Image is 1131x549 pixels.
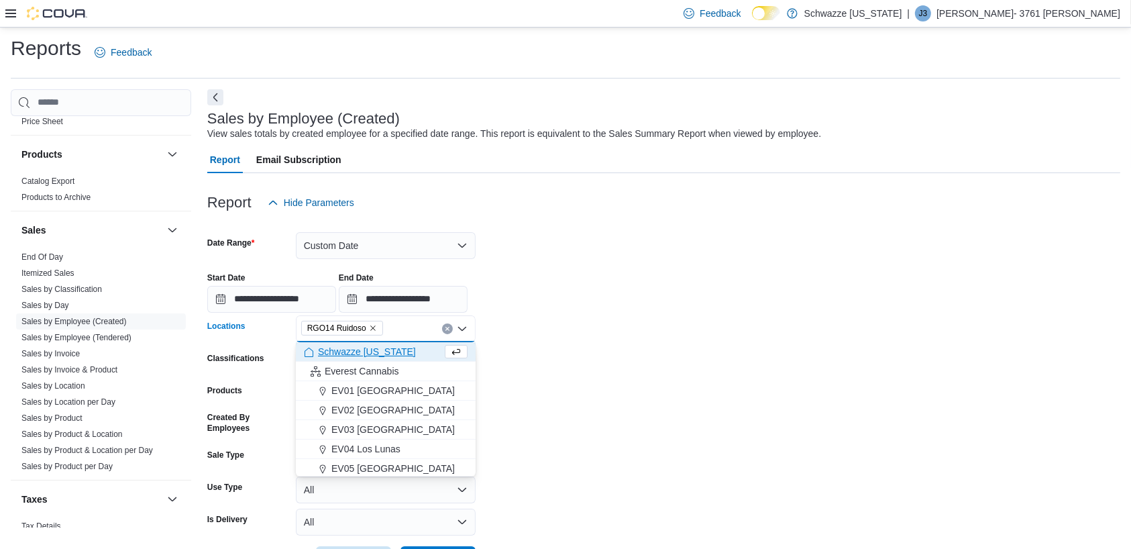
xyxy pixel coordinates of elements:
[21,252,63,262] span: End Of Day
[11,249,191,480] div: Sales
[27,7,87,20] img: Cova
[164,146,180,162] button: Products
[207,482,242,493] label: Use Type
[164,491,180,507] button: Taxes
[21,364,117,375] span: Sales by Invoice & Product
[11,173,191,211] div: Products
[331,442,400,456] span: EV04 Los Lunas
[331,423,455,436] span: EV03 [GEOGRAPHIC_DATA]
[296,477,476,503] button: All
[207,514,248,525] label: Is Delivery
[89,39,157,66] a: Feedback
[296,362,476,381] button: Everest Cannabis
[296,342,476,362] button: Schwazze [US_STATE]
[256,146,341,173] span: Email Subscription
[21,317,127,326] a: Sales by Employee (Created)
[21,193,91,202] a: Products to Archive
[207,353,264,364] label: Classifications
[21,192,91,203] span: Products to Archive
[207,127,821,141] div: View sales totals by created employee for a specified date range. This report is equivalent to th...
[919,5,928,21] span: J3
[21,430,123,439] a: Sales by Product & Location
[339,272,374,283] label: End Date
[21,116,63,127] span: Price Sheet
[21,333,131,342] a: Sales by Employee (Tendered)
[207,111,400,127] h3: Sales by Employee (Created)
[21,285,102,294] a: Sales by Classification
[21,223,46,237] h3: Sales
[207,412,290,434] label: Created By Employees
[207,272,246,283] label: Start Date
[111,46,152,59] span: Feedback
[21,397,115,407] a: Sales by Location per Day
[700,7,741,20] span: Feedback
[21,381,85,391] a: Sales by Location
[21,316,127,327] span: Sales by Employee (Created)
[21,521,61,531] a: Tax Details
[915,5,931,21] div: Jennifer- 3761 Seward
[21,413,83,423] a: Sales by Product
[207,385,242,396] label: Products
[339,286,468,313] input: Press the down key to open a popover containing a calendar.
[21,268,74,278] a: Itemized Sales
[442,323,453,334] button: Clear input
[164,222,180,238] button: Sales
[21,301,69,310] a: Sales by Day
[296,232,476,259] button: Custom Date
[307,321,366,335] span: RGO14 Ruidoso
[318,345,416,358] span: Schwazze [US_STATE]
[301,321,383,336] span: RGO14 Ruidoso
[21,349,80,358] a: Sales by Invoice
[21,381,85,391] span: Sales by Location
[11,35,81,62] h1: Reports
[207,195,252,211] h3: Report
[296,459,476,479] button: EV05 [GEOGRAPHIC_DATA]
[325,364,399,378] span: Everest Cannabis
[296,381,476,401] button: EV01 [GEOGRAPHIC_DATA]
[207,321,246,332] label: Locations
[210,146,240,173] span: Report
[11,113,191,135] div: Pricing
[21,117,63,126] a: Price Sheet
[262,189,360,216] button: Hide Parameters
[207,238,255,248] label: Date Range
[296,440,476,459] button: EV04 Los Lunas
[331,403,455,417] span: EV02 [GEOGRAPHIC_DATA]
[21,521,61,532] span: Tax Details
[21,365,117,375] a: Sales by Invoice & Product
[21,223,162,237] button: Sales
[21,332,131,343] span: Sales by Employee (Tendered)
[207,450,244,460] label: Sale Type
[331,384,455,397] span: EV01 [GEOGRAPHIC_DATA]
[752,6,780,20] input: Dark Mode
[296,509,476,536] button: All
[331,462,455,475] span: EV05 [GEOGRAPHIC_DATA]
[21,446,153,455] a: Sales by Product & Location per Day
[296,420,476,440] button: EV03 [GEOGRAPHIC_DATA]
[21,177,74,186] a: Catalog Export
[284,196,354,209] span: Hide Parameters
[21,148,62,161] h3: Products
[804,5,902,21] p: Schwazze [US_STATE]
[936,5,1120,21] p: [PERSON_NAME]- 3761 [PERSON_NAME]
[907,5,910,21] p: |
[21,493,162,506] button: Taxes
[21,148,162,161] button: Products
[21,462,113,471] a: Sales by Product per Day
[21,300,69,311] span: Sales by Day
[207,89,223,105] button: Next
[296,401,476,420] button: EV02 [GEOGRAPHIC_DATA]
[21,397,115,407] span: Sales by Location per Day
[752,20,753,21] span: Dark Mode
[457,323,468,334] button: Close list of options
[21,461,113,472] span: Sales by Product per Day
[207,286,336,313] input: Press the down key to open a popover containing a calendar.
[21,348,80,359] span: Sales by Invoice
[21,493,48,506] h3: Taxes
